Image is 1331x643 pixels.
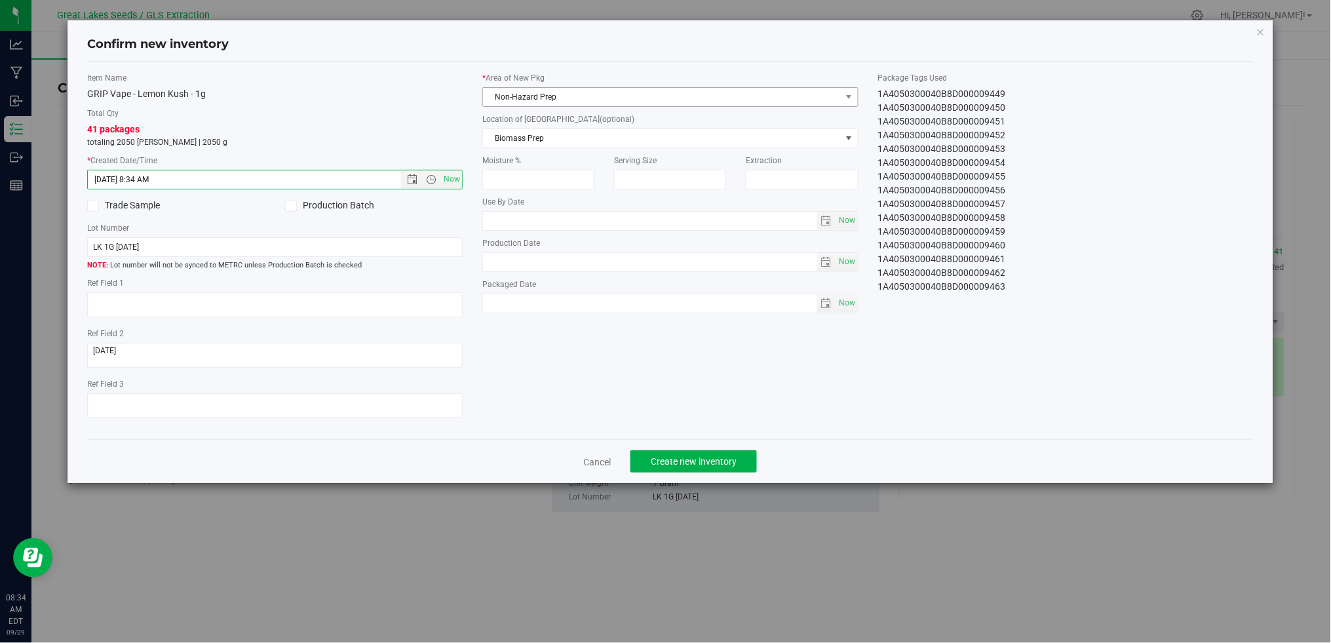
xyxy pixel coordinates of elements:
span: Set Current date [441,170,463,189]
div: 1A4050300040B8D000009457 [878,197,1254,211]
a: Cancel [583,456,611,469]
div: 1A4050300040B8D000009455 [878,170,1254,184]
label: Lot Number [87,222,463,234]
span: Biomass Prep [483,129,841,147]
span: (optional) [600,115,634,124]
div: 1A4050300040B8D000009462 [878,266,1254,280]
div: 1A4050300040B8D000009463 [878,280,1254,294]
span: select [836,294,858,313]
label: Trade Sample [87,199,265,212]
label: Total Qty [87,107,463,119]
div: 1A4050300040B8D000009458 [878,211,1254,225]
label: Use By Date [482,196,858,208]
label: Area of New Pkg [482,72,858,84]
label: Production Batch [285,199,463,212]
span: Set Current date [836,211,858,230]
label: Serving Size [614,155,726,166]
div: 1A4050300040B8D000009459 [878,225,1254,239]
span: Open the time view [420,174,442,185]
span: Create new inventory [651,456,737,467]
span: select [817,253,836,271]
label: Extraction [746,155,858,166]
div: 1A4050300040B8D000009452 [878,128,1254,142]
span: Lot number will not be synced to METRC unless Production Batch is checked [87,260,463,271]
div: 1A4050300040B8D000009456 [878,184,1254,197]
label: Location of [GEOGRAPHIC_DATA] [482,113,858,125]
label: Item Name [87,72,463,84]
div: 1A4050300040B8D000009460 [878,239,1254,252]
label: Created Date/Time [87,155,463,166]
span: Set Current date [836,294,858,313]
span: select [836,253,858,271]
label: Moisture % [482,155,594,166]
div: 1A4050300040B8D000009450 [878,101,1254,115]
label: Production Date [482,237,858,249]
span: select [841,129,857,147]
div: GRIP Vape - Lemon Kush - 1g [87,87,463,101]
label: Ref Field 2 [87,328,463,340]
button: Create new inventory [630,450,757,473]
div: 1A4050300040B8D000009454 [878,156,1254,170]
label: Package Tags Used [878,72,1254,84]
div: 1A4050300040B8D000009461 [878,252,1254,266]
label: Packaged Date [482,279,858,290]
label: Ref Field 3 [87,378,463,390]
iframe: Resource center [13,538,52,577]
div: 1A4050300040B8D000009453 [878,142,1254,156]
div: 1A4050300040B8D000009449 [878,87,1254,101]
div: 1A4050300040B8D000009451 [878,115,1254,128]
span: select [817,212,836,230]
span: Open the date view [401,174,423,185]
h4: Confirm new inventory [87,36,229,53]
span: 41 packages [87,124,140,134]
span: Non-Hazard Prep [483,88,841,106]
p: totaling 2050 [PERSON_NAME] | 2050 g [87,136,463,148]
span: select [836,212,858,230]
label: Ref Field 1 [87,277,463,289]
span: select [817,294,836,313]
span: Set Current date [836,252,858,271]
